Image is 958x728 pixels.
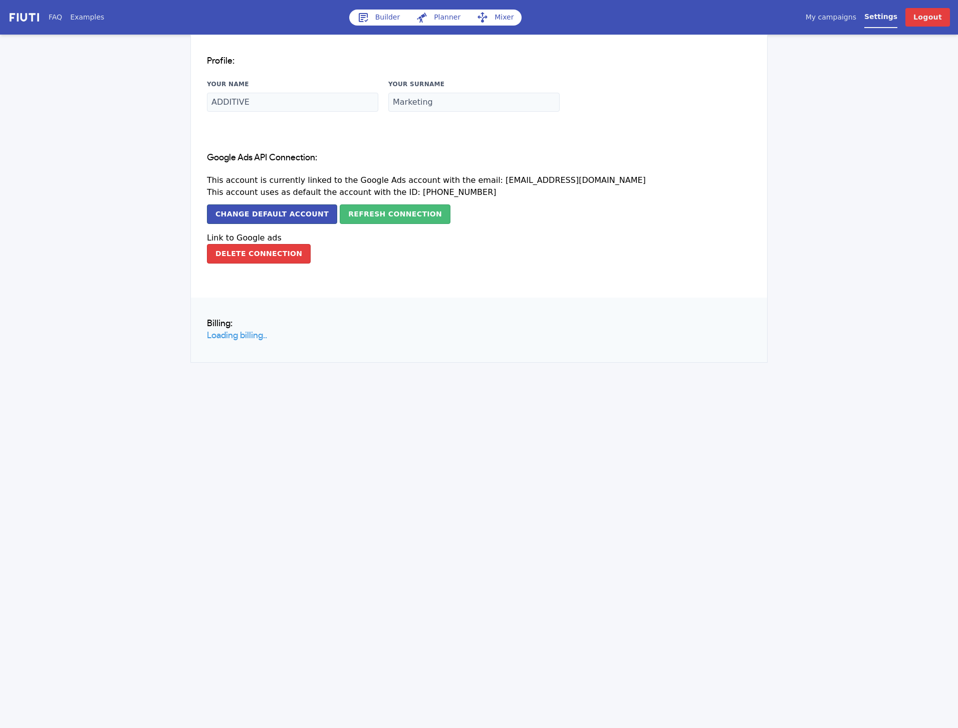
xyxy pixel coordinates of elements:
p: This account uses as default the account with the ID: [PHONE_NUMBER] [207,186,751,198]
a: My campaigns [806,12,856,23]
button: Change default account [207,204,337,224]
p: Loading billing.. [207,330,751,342]
a: Examples [70,12,104,23]
p: This account is currently linked to the Google Ads account with the email: [EMAIL_ADDRESS][DOMAIN... [207,174,751,186]
input: Surname [388,93,560,112]
a: Builder [349,10,408,26]
p: Link to Google ads [207,232,751,244]
label: Your Name [207,80,378,89]
input: Name [207,93,378,112]
h1: Profile: [207,55,751,68]
a: Mixer [468,10,522,26]
h1: Google Ads API Connection: [207,152,751,164]
a: FAQ [49,12,62,23]
img: f731f27.png [8,12,41,23]
a: Logout [905,8,950,27]
a: Planner [408,10,468,26]
a: Settings [864,12,897,28]
label: Your Surname [388,80,560,89]
button: Delete Connection [207,244,311,264]
h1: Billing: [207,318,751,330]
button: Refresh Connection [340,204,450,224]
